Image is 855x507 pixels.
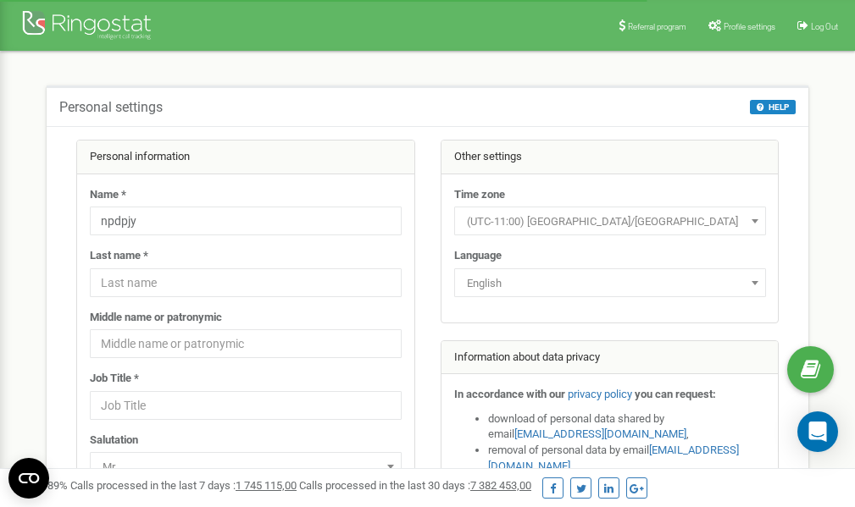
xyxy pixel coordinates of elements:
[90,452,402,481] span: Mr.
[750,100,796,114] button: HELP
[514,427,686,440] a: [EMAIL_ADDRESS][DOMAIN_NAME]
[454,388,565,400] strong: In accordance with our
[90,248,148,264] label: Last name *
[299,479,531,492] span: Calls processed in the last 30 days :
[454,187,505,203] label: Time zone
[90,391,402,420] input: Job Title
[628,22,686,31] span: Referral program
[488,411,766,443] li: download of personal data shared by email ,
[724,22,775,31] span: Profile settings
[70,479,297,492] span: Calls processed in the last 7 days :
[8,458,49,499] button: Open CMP widget
[568,388,632,400] a: privacy policy
[90,310,222,326] label: Middle name or patronymic
[797,411,838,452] div: Open Intercom Messenger
[454,207,766,235] span: (UTC-11:00) Pacific/Midway
[460,210,760,234] span: (UTC-11:00) Pacific/Midway
[90,329,402,358] input: Middle name or patronymic
[90,187,126,203] label: Name *
[90,371,139,387] label: Job Title *
[441,341,779,375] div: Information about data privacy
[454,248,502,264] label: Language
[454,268,766,297] span: English
[90,207,402,235] input: Name
[236,479,297,492] u: 1 745 115,00
[77,141,414,174] div: Personal information
[441,141,779,174] div: Other settings
[811,22,838,31] span: Log Out
[90,433,138,449] label: Salutation
[90,268,402,297] input: Last name
[460,272,760,295] span: English
[470,479,531,492] u: 7 382 453,00
[96,455,396,479] span: Mr.
[59,100,163,115] h5: Personal settings
[488,443,766,474] li: removal of personal data by email ,
[635,388,716,400] strong: you can request:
